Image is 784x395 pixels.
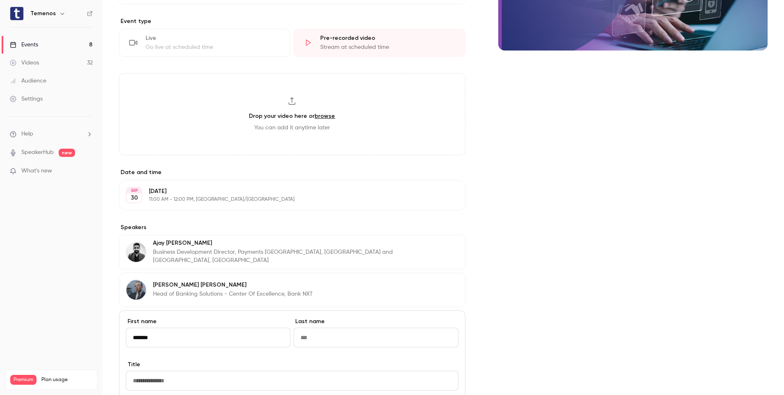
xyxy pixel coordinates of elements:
[320,34,455,42] div: Pre-recorded video
[294,317,458,326] label: Last name
[153,239,412,247] p: Ajay [PERSON_NAME]
[119,29,290,57] div: LiveGo live at scheduled time
[10,130,93,138] li: help-dropdown-opener
[249,112,335,120] h3: Drop your video here or
[131,194,138,202] p: 30
[315,113,335,119] a: browse
[153,281,313,289] p: [PERSON_NAME] [PERSON_NAME]
[126,317,290,326] label: First name
[146,34,280,42] div: Live
[127,188,141,193] div: SEP
[10,77,46,85] div: Audience
[119,235,465,269] div: Ajay PundirAjay [PERSON_NAME]Business Development Director, Payments [GEOGRAPHIC_DATA], [GEOGRAPH...
[21,148,54,157] a: SpeakerHub
[294,29,465,57] div: Pre-recorded videoStream at scheduled time
[10,95,43,103] div: Settings
[153,290,313,298] p: Head of Banking Solutions - Center Of Excellence, Bank NXT
[10,7,23,20] img: Temenos
[83,168,93,175] iframe: Noticeable Trigger
[119,168,465,177] label: Date and time
[119,17,465,25] p: Event type
[10,59,39,67] div: Videos
[149,187,422,195] p: [DATE]
[21,167,52,175] span: What's new
[126,361,458,369] label: Title
[146,43,280,51] div: Go live at scheduled time
[10,375,36,385] span: Premium
[119,273,465,307] div: Mohamed Hussein[PERSON_NAME] [PERSON_NAME]Head of Banking Solutions - Center Of Excellence, Bank NXT
[21,130,33,138] span: Help
[320,43,455,51] div: Stream at scheduled time
[59,149,75,157] span: new
[149,196,422,203] p: 11:00 AM - 12:00 PM, [GEOGRAPHIC_DATA]/[GEOGRAPHIC_DATA]
[119,223,465,232] label: Speakers
[10,41,38,49] div: Events
[126,242,146,262] img: Ajay Pundir
[41,377,92,383] span: Plan usage
[153,248,412,264] p: Business Development Director, Payments [GEOGRAPHIC_DATA], [GEOGRAPHIC_DATA] and [GEOGRAPHIC_DATA...
[30,9,56,18] h6: Temenos
[126,280,146,300] img: Mohamed Hussein
[254,124,330,132] span: You can add it anytime later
